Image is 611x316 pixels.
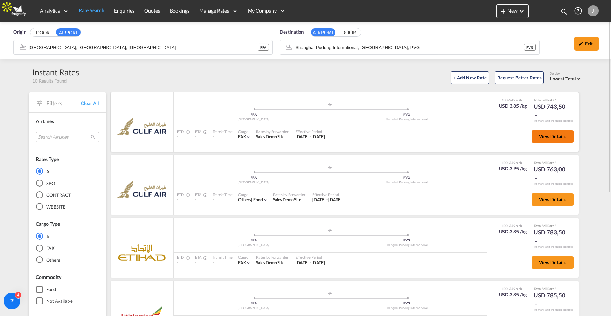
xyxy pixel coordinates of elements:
span: Origin [13,29,26,36]
span: Sales Demo Site [256,134,284,139]
md-icon: icon-pencil [578,41,583,46]
md-icon: icon-chevron-down [534,302,539,307]
div: Shanghai Pudong International [330,243,484,247]
button: + Add New Rate [451,71,489,84]
span: FAK [238,260,246,265]
div: Sales Demo Site [256,260,288,266]
img: Gulf Air B.S.C. (c) [117,118,166,135]
span: - [195,134,196,139]
div: Rates by Forwarder [256,254,288,260]
md-icon: assets/icons/custom/roll-o-plane.svg [326,292,334,295]
span: Clear All [81,100,99,106]
div: Total Rate [534,286,569,291]
div: not available [47,298,73,304]
button: View Details [532,256,574,269]
md-icon: icon-chevron-down [263,197,268,202]
div: FRA [177,176,331,180]
button: View Details [532,130,574,143]
input: Search by Airport [29,42,258,52]
div: Effective Period [312,192,342,197]
div: Remark and Inclusion included [529,308,579,312]
md-radio-button: SPOT [36,180,99,187]
button: View Details [532,193,574,206]
div: Transit Time [213,254,233,260]
div: Remark and Inclusion included [529,119,579,123]
div: USD 783,50 [534,228,569,245]
span: FAK [238,134,246,139]
div: USD 3,85 /kg [499,228,527,235]
md-icon: assets/icons/custom/roll-o-plane.svg [326,229,334,232]
span: Sales Demo Site [273,197,301,202]
md-icon: assets/icons/custom/roll-o-plane.svg [326,166,334,169]
md-radio-button: CONTRACT [36,191,99,198]
div: ETD [177,254,188,260]
span: Filters [47,99,81,107]
button: Request Better Rates [495,71,544,84]
div: Sort by [550,71,582,76]
div: Total Rate [534,160,569,165]
div: PVG [330,301,484,306]
div: FRA [177,301,331,306]
div: - [213,134,233,140]
span: Sell [542,161,547,165]
div: Instant Rates [33,66,79,78]
md-icon: icon-chevron-down [534,113,539,118]
div: 100-249 slab [497,286,527,291]
div: Effective Period [296,129,325,134]
div: 100-249 slab [497,223,527,228]
span: | [251,197,252,202]
span: [DATE] - [DATE] [312,197,342,202]
span: - [195,197,196,202]
div: - [213,260,233,266]
md-input-container: Shanghai Pudong International, Shanghai, PVG [280,40,539,54]
div: FRA [177,113,331,117]
div: Transit Time [213,129,233,134]
div: Rates by Forwarder [256,129,288,134]
div: Sales Demo Site [256,134,288,140]
div: [GEOGRAPHIC_DATA] [177,117,331,122]
div: ETD [177,129,188,134]
div: food [238,197,263,203]
div: 07 Apr 2025 - 31 Dec 2026 [296,134,325,140]
span: [DATE] - [DATE] [296,260,325,265]
md-icon: Estimated Time Of Departure [184,256,188,260]
md-icon: icon-chevron-down [246,260,251,265]
span: - [177,134,179,139]
div: 07 Apr 2025 - 31 Dec 2026 [312,197,342,203]
div: Shanghai Pudong International [330,306,484,310]
span: Sell [542,287,547,291]
span: Destination [280,29,304,36]
div: Total Rate [534,98,569,103]
span: - [177,260,179,265]
span: [DATE] - [DATE] [296,134,325,139]
div: 100-249 slab [497,160,527,165]
md-radio-button: WEBSITE [36,203,99,210]
div: Cargo [238,254,251,260]
div: - [213,197,233,203]
div: icon-pencilEdit [574,37,599,51]
div: PVG [524,44,536,51]
div: PVG [330,176,484,180]
div: ETA [195,192,206,197]
md-input-container: Frankfurt am Main International, Frankfurt-am-Main, FRA [14,40,272,54]
span: 10 Results Found [33,78,67,84]
div: USD 3,85 /kg [499,291,527,298]
div: Shanghai Pudong International [330,180,484,185]
span: - [195,260,196,265]
span: Subject to Remarks [554,161,556,165]
span: Sell [542,224,547,228]
div: PVG [330,238,484,243]
span: Sales Demo Site [256,260,284,265]
span: Commodity [36,274,61,280]
div: Remark and Inclusion included [529,182,579,186]
input: Search by Airport [295,42,524,52]
md-icon: Estimated Time Of Arrival [201,256,206,260]
span: Sell [542,98,547,102]
div: Cargo Type [36,220,60,227]
img: Gulf Air B.S.C. (c) [117,181,166,198]
div: USD 785,50 [534,291,569,308]
md-radio-button: FAK [36,245,99,252]
button: DOOR [30,29,55,37]
div: Total Rate [534,223,569,228]
div: Remark and Inclusion included [529,245,579,249]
